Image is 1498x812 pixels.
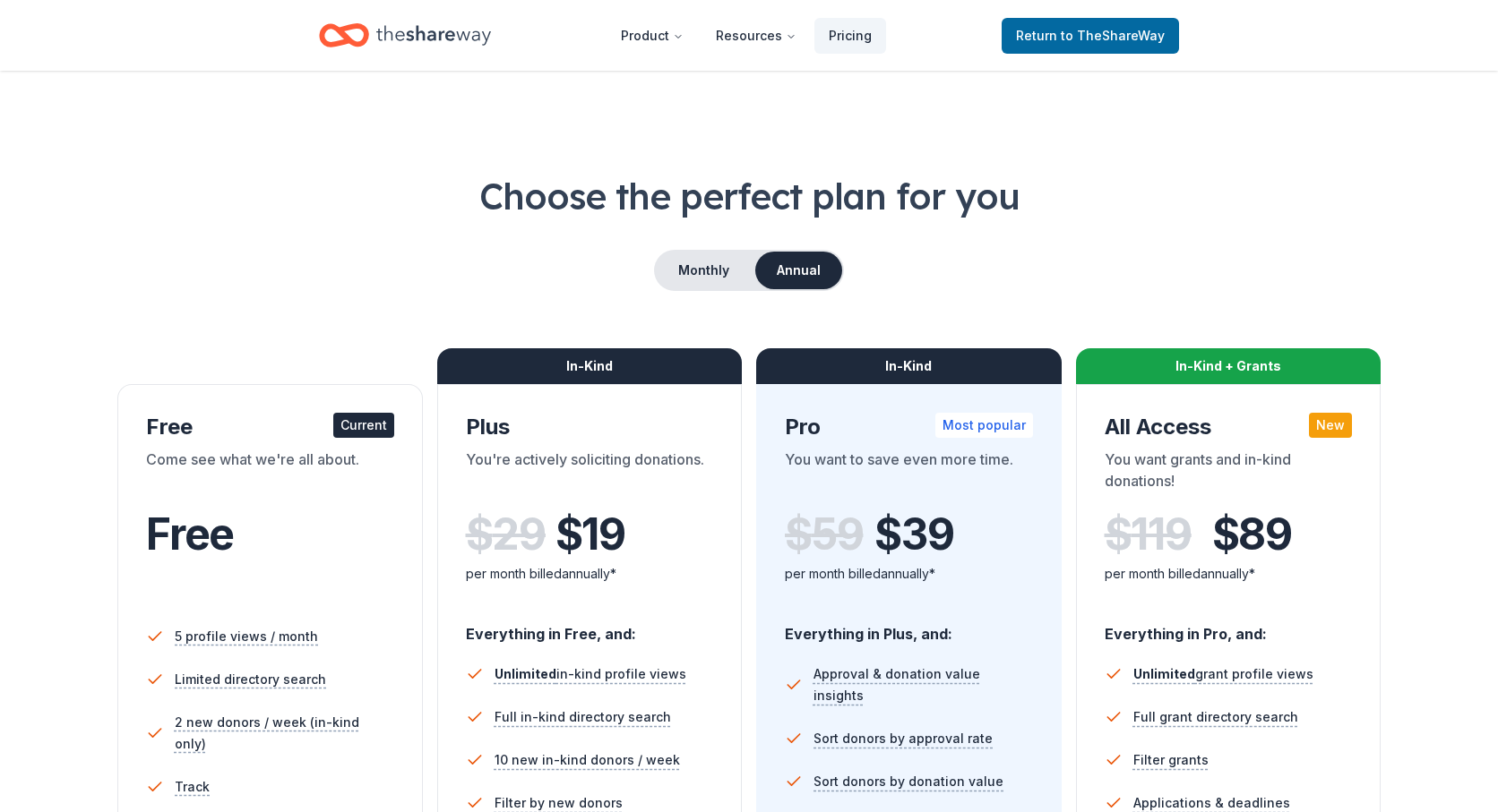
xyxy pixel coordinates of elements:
div: Everything in Plus, and: [785,608,1033,645]
div: per month billed annually* [466,563,714,585]
span: grant profile views [1133,666,1313,681]
div: Current [333,413,394,438]
div: New [1309,413,1352,438]
span: Full grant directory search [1133,706,1298,728]
div: Everything in Free, and: [466,608,714,645]
div: Come see what we're all about. [146,449,394,499]
nav: Main [607,14,886,56]
div: You want to save even more time. [785,449,1033,499]
a: Home [319,14,491,56]
div: You want grants and in-kind donations! [1105,449,1353,499]
span: Full in-kind directory search [495,706,671,728]
div: All Access [1105,413,1353,441]
div: per month billed annually* [785,563,1033,585]
a: Returnto TheShareWay [1002,18,1179,54]
span: Sort donors by approval rate [814,728,993,749]
span: to TheShareWay [1061,28,1165,43]
span: Approval & donation value insights [814,663,1033,706]
div: Pro [785,413,1033,441]
span: $ 39 [874,509,953,560]
span: 2 new donors / week (in-kind only) [175,712,394,755]
div: Free [146,413,394,441]
a: Pricing [814,18,886,54]
div: You're actively soliciting donations. [466,449,714,499]
span: $ 89 [1212,509,1292,560]
div: Everything in Pro, and: [1105,608,1353,645]
div: Most popular [935,413,1033,438]
button: Monthly [656,252,752,289]
span: Unlimited [1133,666,1195,681]
button: Resources [702,18,811,54]
button: Annual [755,252,842,289]
div: Plus [466,413,714,441]
span: Track [175,776,210,798]
span: Sort donors by donation value [814,771,1003,792]
span: Unlimited [495,666,556,681]
span: Limited directory search [175,669,326,690]
div: per month billed annually* [1105,563,1353,585]
span: Return [1016,25,1165,47]
button: Product [607,18,698,54]
div: In-Kind [756,348,1062,384]
span: Free [146,508,234,560]
div: In-Kind + Grants [1076,348,1382,384]
span: 5 profile views / month [175,626,318,647]
span: $ 19 [555,509,625,560]
span: 10 new in-kind donors / week [495,749,680,771]
h1: Choose the perfect plan for you [72,171,1426,221]
div: In-Kind [437,348,743,384]
span: in-kind profile views [495,666,686,681]
span: Filter grants [1133,749,1209,771]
